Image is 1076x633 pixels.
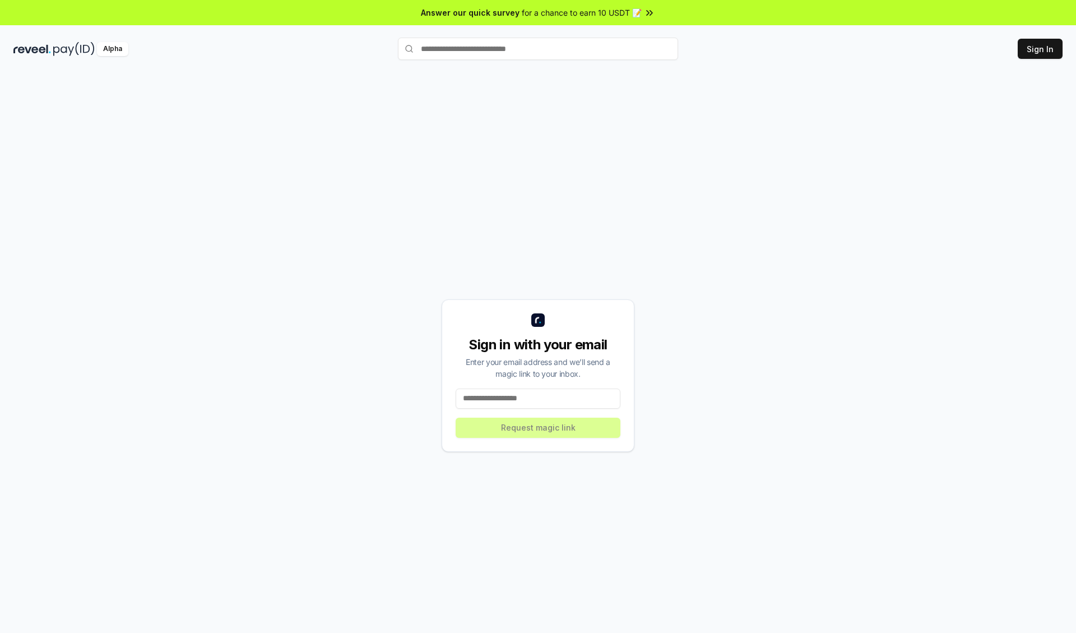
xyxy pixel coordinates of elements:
img: logo_small [531,313,545,327]
span: Answer our quick survey [421,7,520,19]
img: reveel_dark [13,42,51,56]
img: pay_id [53,42,95,56]
div: Alpha [97,42,128,56]
span: for a chance to earn 10 USDT 📝 [522,7,642,19]
div: Sign in with your email [456,336,620,354]
div: Enter your email address and we’ll send a magic link to your inbox. [456,356,620,380]
button: Sign In [1018,39,1063,59]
